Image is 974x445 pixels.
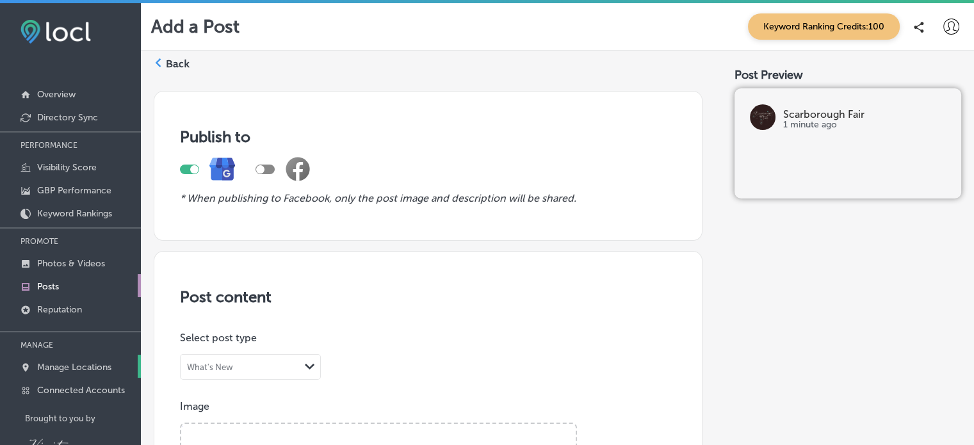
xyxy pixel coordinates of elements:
p: Directory Sync [37,112,98,123]
p: Reputation [37,304,82,315]
p: Overview [37,89,76,100]
p: Image [180,400,676,412]
h3: Post content [180,287,676,306]
p: Add a Post [151,16,239,37]
img: logo [750,104,775,130]
p: GBP Performance [37,185,111,196]
p: 1 minute ago [783,120,946,130]
p: Photos & Videos [37,258,105,269]
div: Post Preview [735,68,961,82]
h3: Publish to [180,127,676,146]
p: Scarborough Fair [783,109,946,120]
label: Back [166,57,190,71]
p: Connected Accounts [37,385,125,396]
p: Keyword Rankings [37,208,112,219]
p: Manage Locations [37,362,111,373]
img: fda3e92497d09a02dc62c9cd864e3231.png [20,20,91,44]
i: * When publishing to Facebook, only the post image and description will be shared. [180,192,576,204]
p: Brought to you by [25,414,141,423]
p: Posts [37,281,59,292]
p: Select post type [180,332,676,344]
div: What's New [187,362,233,372]
p: Visibility Score [37,162,97,173]
span: Keyword Ranking Credits: 100 [748,13,900,40]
